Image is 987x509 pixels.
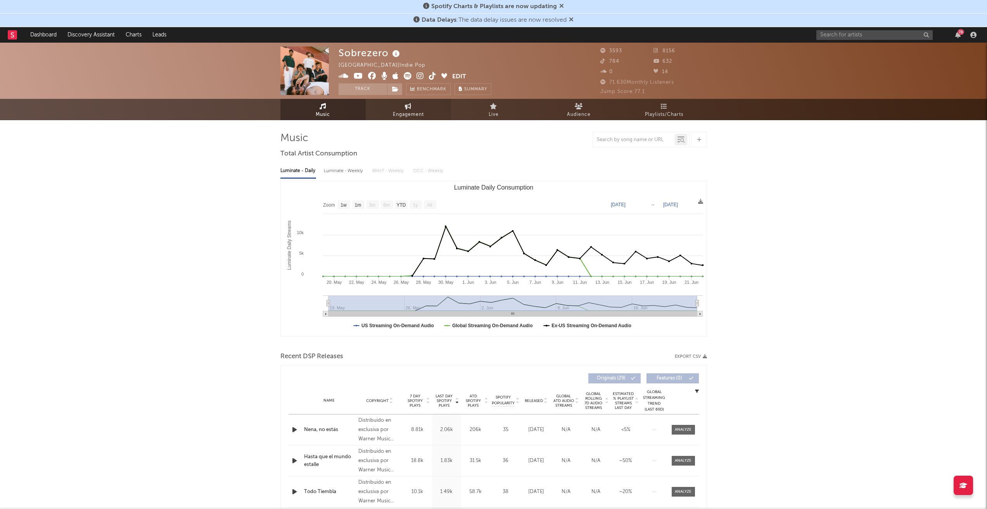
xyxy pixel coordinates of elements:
text: Global Streaming On-Demand Audio [452,323,532,328]
text: 3m [369,202,375,208]
span: : The data delay issues are now resolved [422,17,567,23]
text: US Streaming On-Demand Audio [361,323,434,328]
input: Search for artists [816,30,933,40]
text: 19. Jun [662,280,676,285]
div: 38 [492,488,519,496]
text: Zoom [323,202,335,208]
div: 206k [463,426,488,434]
div: Name [304,398,355,404]
a: Leads [147,27,172,43]
div: ~ 20 % [613,488,639,496]
div: 2.06k [434,426,459,434]
span: Audience [567,110,591,119]
div: Distribuido en exclusiva por Warner Music Spain, S.L, © 2025 Sobrezero [358,478,401,506]
span: 632 [653,59,672,64]
text: 20. May [327,280,342,285]
text: 5k [299,251,304,255]
div: Luminate - Weekly [324,164,365,178]
div: Sobrezero [339,47,402,59]
div: [DATE] [523,488,549,496]
a: Music [280,99,366,120]
input: Search by song name or URL [593,137,675,143]
button: Features(0) [646,373,699,383]
button: Edit [452,72,466,82]
div: 8.81k [405,426,430,434]
a: Benchmark [406,83,451,95]
span: Spotify Popularity [492,395,515,406]
div: N/A [583,488,609,496]
text: [DATE] [611,202,626,207]
text: 22. May [349,280,364,285]
text: 24. May [371,280,387,285]
span: 3593 [600,48,622,53]
div: 78 [958,29,964,35]
div: Luminate - Daily [280,164,316,178]
div: 58.7k [463,488,488,496]
div: 36 [492,457,519,465]
div: Global Streaming Trend (Last 60D) [643,389,666,412]
text: 5. Jun [507,280,519,285]
div: Distribuido en exclusiva por Warner Music Spain, S.L, © 2025 Sobrezero [358,416,401,444]
div: N/A [583,426,609,434]
a: Engagement [366,99,451,120]
span: Copyright [366,399,389,403]
a: Hasta que el mundo estalle [304,453,355,468]
div: N/A [553,426,579,434]
text: 1m [354,202,361,208]
text: 7. Jun [529,280,541,285]
text: 9. Jun [551,280,563,285]
div: N/A [553,488,579,496]
span: 0 [600,69,613,74]
div: 18.8k [405,457,430,465]
div: [GEOGRAPHIC_DATA] | Indie Pop [339,61,434,70]
text: → [650,202,655,207]
div: 35 [492,426,519,434]
text: YTD [396,202,406,208]
span: Live [489,110,499,119]
text: 21. Jun [685,280,698,285]
button: 78 [955,32,961,38]
button: Track [339,83,387,95]
span: Dismiss [569,17,574,23]
text: 1. Jun [462,280,474,285]
span: Features ( 0 ) [652,376,687,381]
text: 1y [413,202,418,208]
text: 26. May [393,280,409,285]
a: Charts [120,27,147,43]
span: Total Artist Consumption [280,149,357,159]
div: [DATE] [523,426,549,434]
span: 14 [653,69,668,74]
span: Originals ( 29 ) [593,376,629,381]
text: [DATE] [663,202,678,207]
text: 30. May [438,280,454,285]
span: Released [525,399,543,403]
div: 31.5k [463,457,488,465]
div: N/A [583,457,609,465]
span: Benchmark [417,85,446,94]
span: Summary [464,87,487,91]
span: 71.630 Monthly Listeners [600,80,674,85]
div: <5% [613,426,639,434]
text: 13. Jun [595,280,609,285]
span: Global Rolling 7D Audio Streams [583,392,604,410]
div: N/A [553,457,579,465]
a: Playlists/Charts [622,99,707,120]
span: Engagement [393,110,424,119]
span: Playlists/Charts [645,110,683,119]
span: Data Delays [422,17,456,23]
text: All [427,202,432,208]
div: 1.49k [434,488,459,496]
span: Dismiss [559,3,564,10]
a: Discovery Assistant [62,27,120,43]
a: Live [451,99,536,120]
text: Ex-US Streaming On-Demand Audio [551,323,631,328]
text: Luminate Daily Consumption [454,184,533,191]
a: Todo Tiembla [304,488,355,496]
text: 1w [341,202,347,208]
div: ~ 50 % [613,457,639,465]
a: Nena, no estás [304,426,355,434]
span: Jump Score: 77.1 [600,89,645,94]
